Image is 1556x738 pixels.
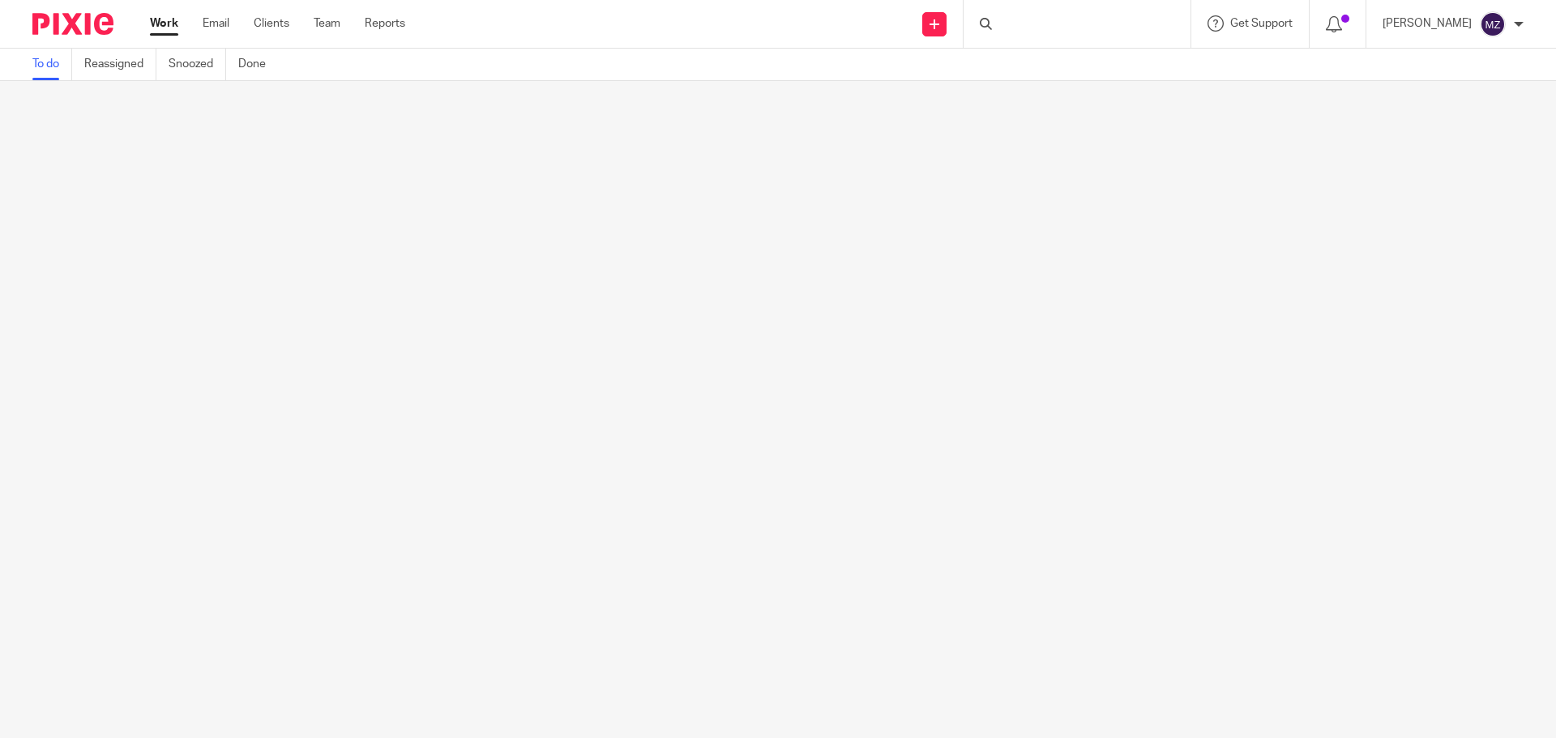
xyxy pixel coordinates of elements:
[238,49,278,80] a: Done
[203,15,229,32] a: Email
[84,49,156,80] a: Reassigned
[169,49,226,80] a: Snoozed
[32,13,113,35] img: Pixie
[1480,11,1506,37] img: svg%3E
[32,49,72,80] a: To do
[150,15,178,32] a: Work
[254,15,289,32] a: Clients
[314,15,340,32] a: Team
[1383,15,1472,32] p: [PERSON_NAME]
[1230,18,1293,29] span: Get Support
[365,15,405,32] a: Reports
